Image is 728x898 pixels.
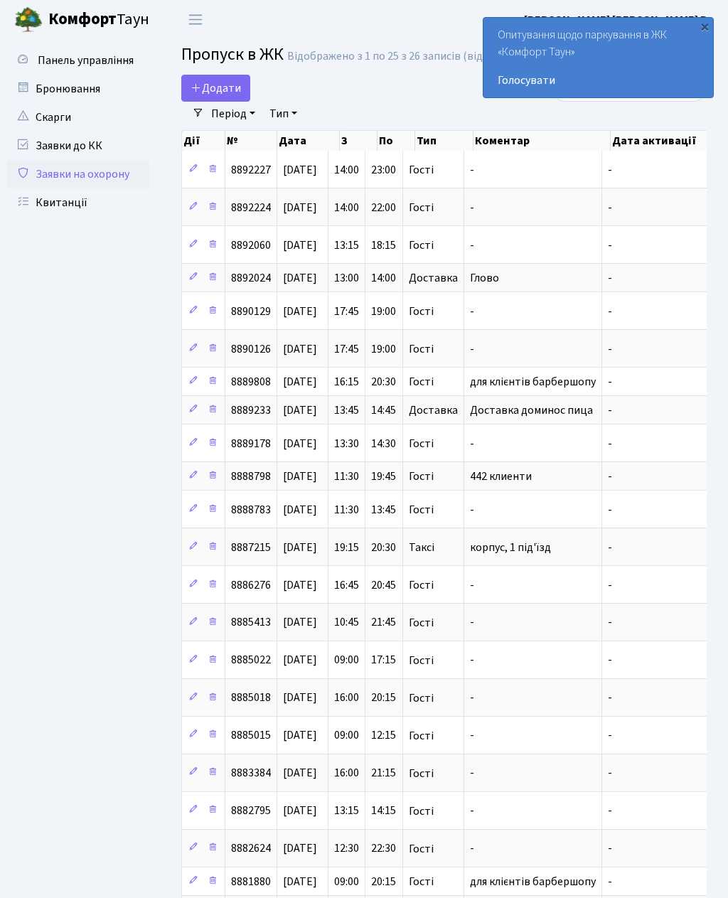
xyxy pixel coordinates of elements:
span: - [608,540,612,555]
b: [PERSON_NAME] [PERSON_NAME] В. [524,12,711,28]
span: - [470,766,474,781]
span: - [470,690,474,706]
span: 16:45 [334,577,359,593]
span: Гості [409,471,434,482]
span: Гості [409,655,434,666]
span: 13:15 [334,237,359,253]
span: 22:00 [371,200,396,215]
span: 19:45 [371,469,396,484]
span: [DATE] [283,653,317,668]
span: - [608,436,612,451]
span: - [470,615,474,631]
span: [DATE] [283,162,317,178]
a: Квитанції [7,188,149,217]
span: 13:15 [334,803,359,819]
a: Скарги [7,103,149,132]
span: [DATE] [283,874,317,889]
span: - [608,653,612,668]
span: 8882624 [231,841,271,857]
span: - [608,341,612,357]
span: 23:00 [371,162,396,178]
span: 19:00 [371,341,396,357]
span: 12:30 [334,841,359,857]
span: Пропуск в ЖК [181,42,284,67]
a: Заявки на охорону [7,160,149,188]
a: Голосувати [498,72,699,89]
span: - [608,841,612,857]
span: 09:00 [334,874,359,889]
span: Гості [409,240,434,251]
span: 14:30 [371,436,396,451]
a: Панель управління [7,46,149,75]
span: 12:15 [371,728,396,744]
span: - [470,653,474,668]
span: Доставка [409,405,458,416]
span: Гості [409,164,434,176]
span: 8889808 [231,374,271,390]
span: - [608,577,612,593]
button: Переключити навігацію [178,8,213,31]
span: Гості [409,306,434,317]
span: [DATE] [283,803,317,819]
th: По [378,131,415,151]
span: 8892224 [231,200,271,215]
span: 8892227 [231,162,271,178]
span: 20:30 [371,374,396,390]
span: - [608,402,612,418]
span: 13:45 [334,402,359,418]
span: - [470,728,474,744]
th: Дата активації [611,131,712,151]
span: - [470,200,474,215]
div: Відображено з 1 по 25 з 26 записів (відфільтровано з 25 записів). [287,50,617,63]
span: Гості [409,376,434,387]
span: [DATE] [283,841,317,857]
span: - [608,270,612,286]
span: 09:00 [334,728,359,744]
span: 8882795 [231,803,271,819]
span: 8883384 [231,766,271,781]
span: 20:30 [371,540,396,555]
span: Гості [409,343,434,355]
span: 10:45 [334,615,359,631]
span: 16:00 [334,766,359,781]
span: 8885413 [231,615,271,631]
span: корпус, 1 під'їзд [470,540,551,555]
span: 13:00 [334,270,359,286]
span: 20:15 [371,874,396,889]
span: 8888783 [231,502,271,518]
span: 13:30 [334,436,359,451]
span: - [470,841,474,857]
span: 14:00 [371,270,396,286]
span: [DATE] [283,436,317,451]
span: 16:00 [334,690,359,706]
span: 19:15 [334,540,359,555]
span: [DATE] [283,304,317,319]
span: - [608,304,612,319]
span: 8881880 [231,874,271,889]
span: Гості [409,876,434,887]
th: Дії [182,131,225,151]
span: 14:45 [371,402,396,418]
span: Глово [470,270,499,286]
span: 8885022 [231,653,271,668]
img: logo.png [14,6,43,34]
span: [DATE] [283,341,317,357]
span: для клієнтів барбершопу [470,874,596,889]
th: Дата [277,131,341,151]
span: Таксі [409,542,434,553]
span: [DATE] [283,690,317,706]
span: - [608,374,612,390]
span: - [608,728,612,744]
span: Гості [409,768,434,779]
a: [PERSON_NAME] [PERSON_NAME] В. [524,11,711,28]
span: - [608,162,612,178]
th: З [340,131,378,151]
span: Гості [409,806,434,817]
span: 11:30 [334,469,359,484]
a: Тип [264,102,303,126]
span: Додати [191,80,241,96]
a: Період [205,102,261,126]
span: [DATE] [283,374,317,390]
span: - [608,766,612,781]
span: 8890129 [231,304,271,319]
